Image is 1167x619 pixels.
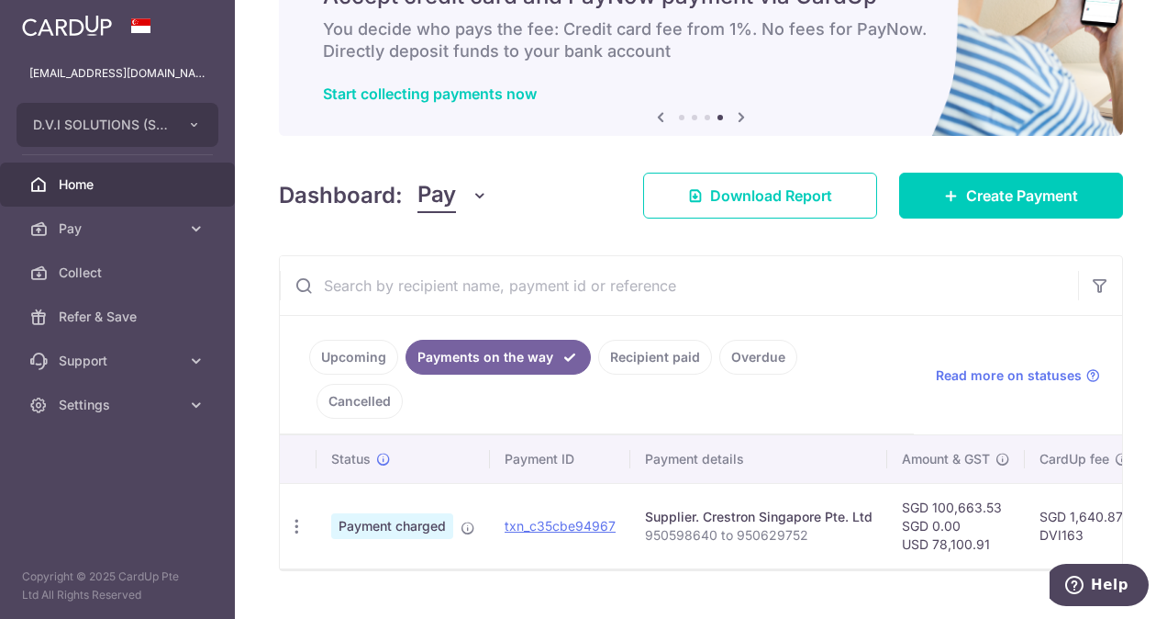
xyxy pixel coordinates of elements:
a: txn_c35cbe94967 [505,518,616,534]
span: Home [59,175,180,194]
a: Download Report [643,173,877,219]
button: D.V.I SOLUTIONS (S) PTE. LTD. [17,103,218,147]
td: SGD 100,663.53 SGD 0.00 USD 78,100.91 [887,483,1025,568]
button: Pay [417,178,488,213]
span: Read more on statuses [936,366,1082,385]
a: Read more on statuses [936,366,1100,385]
a: Recipient paid [598,340,712,375]
span: Payment charged [331,513,453,539]
a: Cancelled [317,384,403,419]
a: Overdue [719,340,797,375]
th: Payment ID [490,435,630,483]
span: Support [59,352,180,370]
p: [EMAIL_ADDRESS][DOMAIN_NAME] [29,64,206,83]
h6: You decide who pays the fee: Credit card fee from 1%. No fees for PayNow. Directly deposit funds ... [323,18,1079,62]
p: 950598640 to 950629752 [645,526,872,545]
span: Status [331,450,371,468]
span: Download Report [710,185,832,207]
a: Upcoming [309,340,398,375]
span: Create Payment [966,185,1078,207]
span: CardUp fee [1039,450,1109,468]
input: Search by recipient name, payment id or reference [280,256,1078,315]
a: Create Payment [899,173,1123,219]
span: Refer & Save [59,308,180,326]
th: Payment details [630,435,887,483]
span: Collect [59,264,180,282]
div: Supplier. Crestron Singapore Pte. Ltd [645,508,872,526]
iframe: Opens a widget where you can find more information [1050,564,1149,610]
td: SGD 1,640.87 DVI163 [1025,483,1144,568]
h4: Dashboard: [279,179,403,212]
img: CardUp [22,15,112,37]
span: Pay [417,178,456,213]
a: Start collecting payments now [323,84,537,103]
span: Settings [59,396,180,414]
a: Payments on the way [406,340,591,375]
span: Pay [59,219,180,238]
span: Amount & GST [902,450,990,468]
span: D.V.I SOLUTIONS (S) PTE. LTD. [33,116,169,134]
